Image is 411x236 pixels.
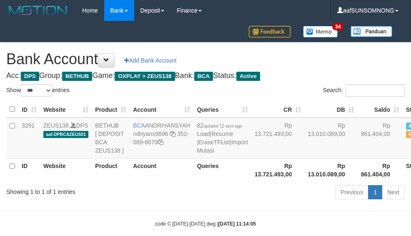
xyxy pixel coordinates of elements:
a: Copy 3520898670 to clipboard [158,139,163,146]
th: ID [18,158,40,182]
th: Product: activate to sort column ascending [92,101,130,118]
th: ID: activate to sort column ascending [18,101,40,118]
th: Queries: activate to sort column ascending [193,101,251,118]
img: panduan.png [351,26,392,37]
th: CR: activate to sort column ascending [251,101,305,118]
a: 34 [297,21,344,42]
img: Feedback.jpg [249,26,291,38]
small: code © [DATE]-[DATE] dwg | [155,221,256,227]
span: BCA [133,122,145,129]
img: MOTION_logo.png [6,4,70,17]
td: Rp 861.404,00 [358,118,403,158]
td: BETHUB [ DEPOSIT BCA ZEUS138 ] [92,118,130,158]
h4: Acc: Group: Game: Bank: Status: [6,72,405,80]
td: DPS [40,118,92,158]
a: Add Bank Account [119,53,182,68]
a: Load [197,131,210,137]
th: Rp 861.404,00 [358,158,403,182]
label: Show entries [6,84,70,97]
input: Search: [346,84,405,97]
img: Button%20Memo.svg [303,26,338,38]
th: Rp 13.010.089,00 [304,158,358,182]
td: Rp 13.010.089,00 [304,118,358,158]
strong: [DATE] 11:14:05 [218,221,256,227]
a: ndriyans9696 [133,131,168,137]
th: Website: activate to sort column ascending [40,101,92,118]
span: aaf-DPBCAZEUS01 [43,131,88,138]
span: 34 [332,23,343,30]
td: ANDRIYANSYAH 352-089-8670 [130,118,193,158]
a: EraseTFList [198,139,230,146]
th: Rp 13.721.493,00 [251,158,305,182]
select: Showentries [21,84,52,97]
th: DB: activate to sort column ascending [304,101,358,118]
a: ZEUS138 [43,122,69,129]
span: Active [236,72,260,81]
a: Next [382,185,405,199]
a: Resume [211,131,233,137]
h1: Bank Account [6,51,405,68]
span: updated 12 secs ago [203,124,242,128]
th: Account [130,158,193,182]
div: Showing 1 to 1 of 1 entries [6,184,165,196]
th: Product [92,158,130,182]
th: Queries [193,158,251,182]
a: Import Mutasi [197,139,248,154]
a: Previous [335,185,368,199]
label: Search: [323,84,405,97]
a: Copy ndriyans9696 to clipboard [170,131,175,137]
th: Saldo: activate to sort column ascending [358,101,403,118]
td: 3291 [18,118,40,158]
span: DPS [21,72,39,81]
td: Rp 13.721.493,00 [251,118,305,158]
th: Account: activate to sort column ascending [130,101,193,118]
th: Website [40,158,92,182]
span: BETHUB [62,72,92,81]
span: BCA [194,72,213,81]
span: OXPLAY > ZEUS138 [115,72,175,81]
span: | | | [197,122,248,154]
a: 1 [368,185,382,199]
span: 82 [197,122,242,129]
